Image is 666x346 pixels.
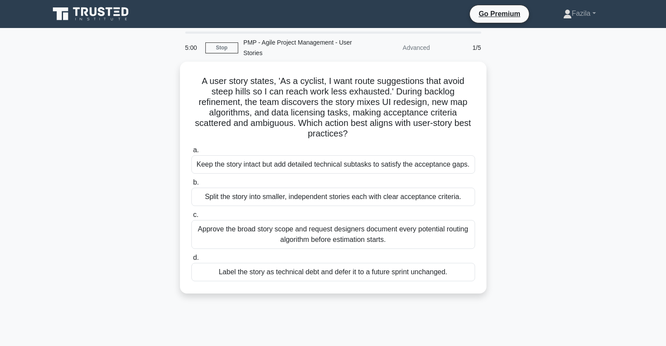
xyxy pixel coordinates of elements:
[435,39,486,56] div: 1/5
[473,8,525,19] a: Go Premium
[180,39,205,56] div: 5:00
[359,39,435,56] div: Advanced
[193,146,199,154] span: a.
[191,188,475,206] div: Split the story into smaller, independent stories each with clear acceptance criteria.
[542,5,617,22] a: Fazila
[193,178,199,186] span: b.
[191,263,475,281] div: Label the story as technical debt and defer it to a future sprint unchanged.
[191,155,475,174] div: Keep the story intact but add detailed technical subtasks to satisfy the acceptance gaps.
[205,42,238,53] a: Stop
[193,254,199,261] span: d.
[191,220,475,249] div: Approve the broad story scope and request designers document every potential routing algorithm be...
[238,34,359,62] div: PMP - Agile Project Management - User Stories
[193,211,198,218] span: c.
[190,76,476,140] h5: A user story states, 'As a cyclist, I want route suggestions that avoid steep hills so I can reac...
